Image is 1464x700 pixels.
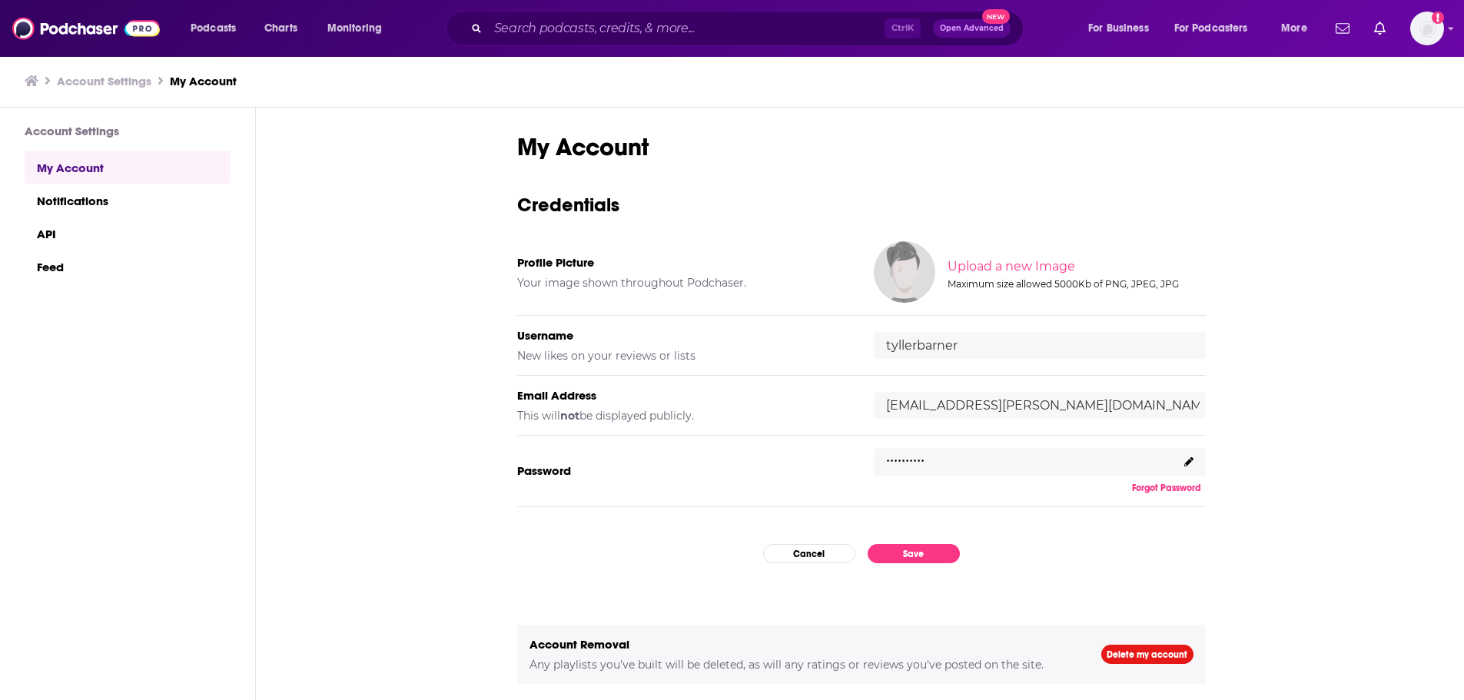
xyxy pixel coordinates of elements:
h5: Profile Picture [517,255,849,270]
h3: Account Settings [25,124,231,138]
button: Cancel [763,544,855,563]
h5: Any playlists you've built will be deleted, as will any ratings or reviews you've posted on the s... [529,658,1077,672]
a: Show notifications dropdown [1330,15,1356,41]
svg: Add a profile image [1432,12,1444,24]
span: Podcasts [191,18,236,39]
img: Your profile image [874,241,935,303]
div: Search podcasts, credits, & more... [460,11,1038,46]
button: open menu [1164,16,1270,41]
h5: Your image shown throughout Podchaser. [517,276,849,290]
span: For Business [1088,18,1149,39]
input: email [874,392,1206,419]
span: Logged in as tyllerbarner [1410,12,1444,45]
span: Charts [264,18,297,39]
button: Forgot Password [1127,482,1206,494]
span: Ctrl K [885,18,921,38]
a: Charts [254,16,307,41]
span: New [982,9,1010,24]
a: API [25,217,231,250]
button: Save [868,544,960,563]
h3: Credentials [517,193,1206,217]
span: More [1281,18,1307,39]
button: open menu [1270,16,1326,41]
input: Search podcasts, credits, & more... [488,16,885,41]
h5: Email Address [517,388,849,403]
img: User Profile [1410,12,1444,45]
a: Delete my account [1101,645,1193,664]
a: My Account [25,151,231,184]
span: For Podcasters [1174,18,1248,39]
a: Feed [25,250,231,283]
a: Show notifications dropdown [1368,15,1392,41]
button: open menu [1077,16,1168,41]
img: Podchaser - Follow, Share and Rate Podcasts [12,14,160,43]
h5: Account Removal [529,637,1077,652]
a: My Account [170,74,237,88]
span: Monitoring [327,18,382,39]
p: .......... [886,444,925,466]
h5: This will be displayed publicly. [517,409,849,423]
span: Open Advanced [940,25,1004,32]
b: not [560,409,579,423]
button: Show profile menu [1410,12,1444,45]
div: Maximum size allowed 5000Kb of PNG, JPEG, JPG [948,278,1203,290]
h5: Username [517,328,849,343]
input: username [874,332,1206,359]
h5: New likes on your reviews or lists [517,349,849,363]
button: open menu [180,16,256,41]
a: Account Settings [57,74,151,88]
h1: My Account [517,132,1206,162]
a: Notifications [25,184,231,217]
button: open menu [317,16,402,41]
button: Open AdvancedNew [933,19,1011,38]
h5: Password [517,463,849,478]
